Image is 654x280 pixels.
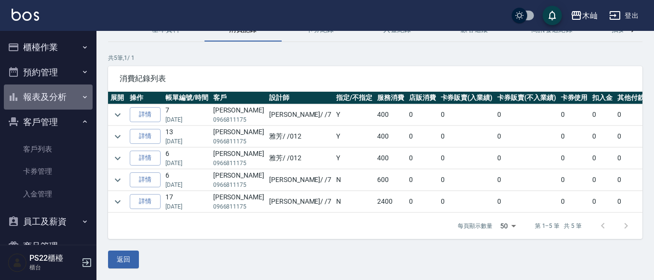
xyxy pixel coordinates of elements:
[438,148,495,169] td: 0
[4,234,93,259] button: 商品管理
[535,222,582,230] p: 第 1–5 筆 共 5 筆
[4,84,93,110] button: 報表及分析
[407,104,438,126] td: 0
[543,6,562,25] button: save
[438,191,495,212] td: 0
[110,129,125,144] button: expand row
[267,104,334,126] td: [PERSON_NAME] / /7
[438,126,495,147] td: 0
[375,104,407,126] td: 400
[213,181,264,189] p: 0966811175
[590,148,615,169] td: 0
[4,160,93,182] a: 卡券管理
[29,263,79,272] p: 櫃台
[438,169,495,191] td: 0
[110,108,125,122] button: expand row
[4,60,93,85] button: 預約管理
[559,104,590,126] td: 0
[495,191,559,212] td: 0
[130,172,161,187] a: 詳情
[4,209,93,234] button: 員工及薪資
[267,92,334,104] th: 設計師
[438,104,495,126] td: 0
[496,213,519,239] div: 50
[130,151,161,166] a: 詳情
[213,202,264,211] p: 0966811175
[495,169,559,191] td: 0
[211,92,267,104] th: 客戶
[108,54,642,62] p: 共 5 筆, 1 / 1
[458,222,492,230] p: 每頁顯示數量
[213,159,264,168] p: 0966811175
[4,183,93,205] a: 入金管理
[29,253,79,263] h5: PS22櫃檯
[605,7,642,25] button: 登出
[590,104,615,126] td: 0
[375,169,407,191] td: 600
[165,202,208,211] p: [DATE]
[211,191,267,212] td: [PERSON_NAME]
[495,126,559,147] td: 0
[163,148,211,169] td: 6
[165,159,208,168] p: [DATE]
[407,92,438,104] th: 店販消費
[165,115,208,124] p: [DATE]
[438,92,495,104] th: 卡券販賣(入業績)
[375,191,407,212] td: 2400
[334,191,375,212] td: N
[334,104,375,126] td: Y
[211,169,267,191] td: [PERSON_NAME]
[559,92,590,104] th: 卡券使用
[8,253,27,272] img: Person
[4,35,93,60] button: 櫃檯作業
[163,104,211,126] td: 7
[4,110,93,135] button: 客戶管理
[375,92,407,104] th: 服務消費
[334,126,375,147] td: Y
[267,148,334,169] td: 雅芳 / /012
[213,115,264,124] p: 0966811175
[110,173,125,187] button: expand row
[582,10,598,22] div: 木屾
[4,138,93,160] a: 客戶列表
[108,251,139,268] button: 返回
[559,148,590,169] td: 0
[407,148,438,169] td: 0
[12,9,39,21] img: Logo
[120,74,631,84] span: 消費紀錄列表
[110,195,125,209] button: expand row
[559,169,590,191] td: 0
[559,191,590,212] td: 0
[567,6,601,26] button: 木屾
[495,92,559,104] th: 卡券販賣(不入業績)
[407,169,438,191] td: 0
[165,137,208,146] p: [DATE]
[267,169,334,191] td: [PERSON_NAME] / /7
[334,148,375,169] td: Y
[163,191,211,212] td: 17
[267,191,334,212] td: [PERSON_NAME] / /7
[590,191,615,212] td: 0
[334,169,375,191] td: N
[213,137,264,146] p: 0966811175
[407,191,438,212] td: 0
[211,126,267,147] td: [PERSON_NAME]
[267,126,334,147] td: 雅芳 / /012
[495,148,559,169] td: 0
[127,92,163,104] th: 操作
[375,148,407,169] td: 400
[211,148,267,169] td: [PERSON_NAME]
[165,181,208,189] p: [DATE]
[495,104,559,126] td: 0
[211,104,267,126] td: [PERSON_NAME]
[590,169,615,191] td: 0
[590,126,615,147] td: 0
[334,92,375,104] th: 指定/不指定
[163,92,211,104] th: 帳單編號/時間
[407,126,438,147] td: 0
[375,126,407,147] td: 400
[108,92,127,104] th: 展開
[130,129,161,144] a: 詳情
[590,92,615,104] th: 扣入金
[163,169,211,191] td: 6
